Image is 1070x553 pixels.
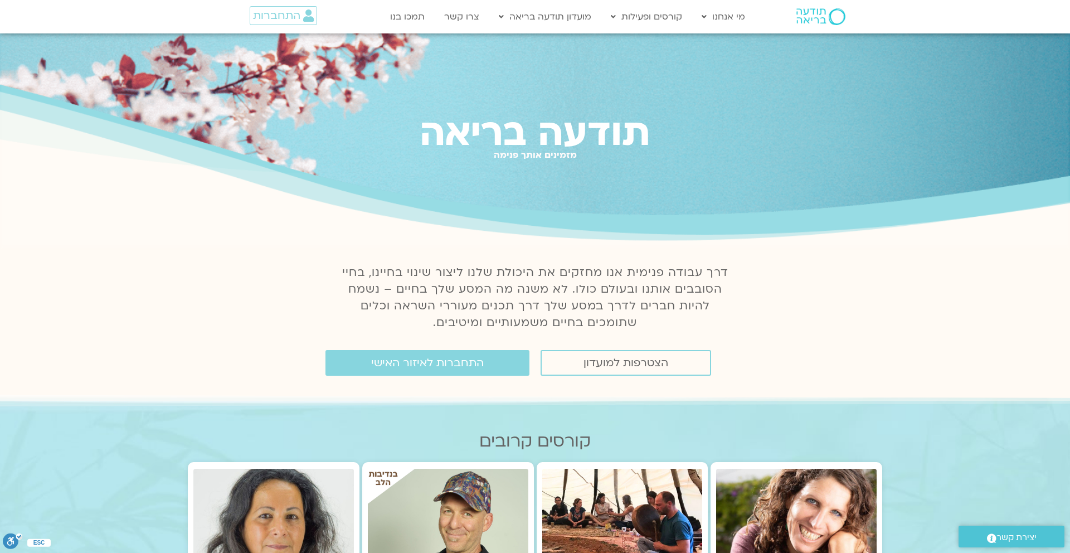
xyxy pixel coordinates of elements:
a: מי אנחנו [696,6,751,27]
a: התחברות [250,6,317,25]
a: קורסים ופעילות [605,6,688,27]
h2: קורסים קרובים [188,431,882,451]
a: מועדון תודעה בריאה [493,6,597,27]
img: תודעה בריאה [796,8,845,25]
a: צרו קשר [439,6,485,27]
p: דרך עבודה פנימית אנו מחזקים את היכולת שלנו ליצור שינוי בחיינו, בחיי הסובבים אותנו ובעולם כולו. לא... [335,264,735,331]
span: התחברות לאיזור האישי [371,357,484,369]
a: התחברות לאיזור האישי [325,350,529,376]
a: יצירת קשר [959,526,1064,547]
a: תמכו בנו [385,6,430,27]
span: התחברות [253,9,300,22]
a: הצטרפות למועדון [541,350,711,376]
span: יצירת קשר [996,530,1037,545]
span: הצטרפות למועדון [583,357,668,369]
